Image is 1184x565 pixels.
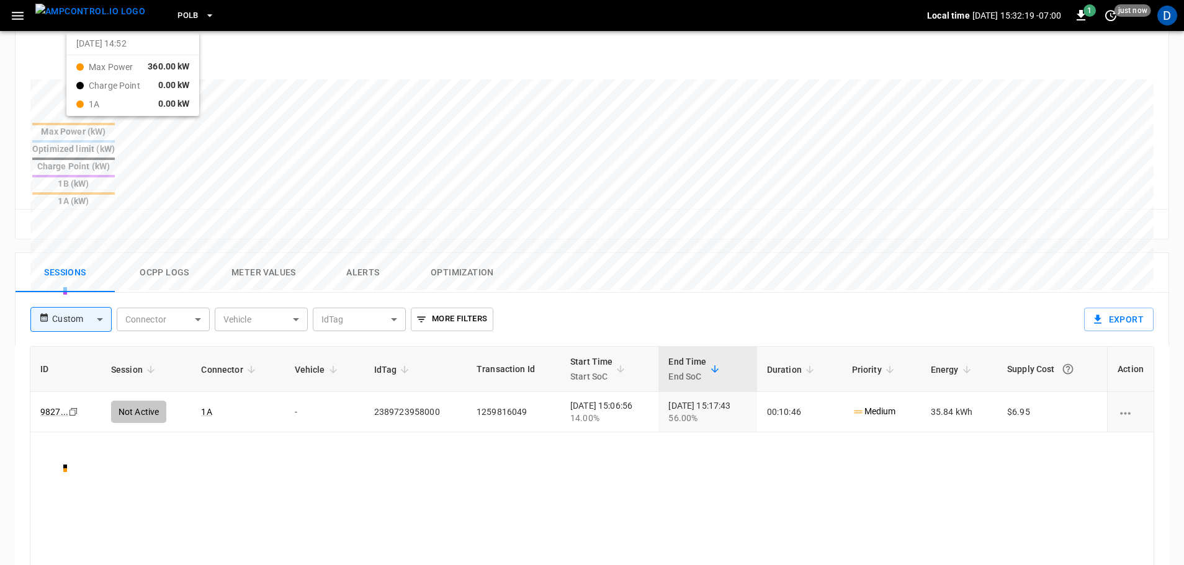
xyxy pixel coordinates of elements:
[1107,347,1154,392] th: Action
[767,362,818,377] span: Duration
[852,362,898,377] span: Priority
[177,9,199,23] span: PoLB
[30,347,1154,432] table: sessions table
[927,9,970,22] p: Local time
[111,362,159,377] span: Session
[35,4,145,19] img: ampcontrol.io logo
[467,347,560,392] th: Transaction Id
[668,354,722,384] span: End TimeEnd SoC
[374,362,413,377] span: IdTag
[214,253,313,293] button: Meter Values
[1114,4,1151,17] span: just now
[1101,6,1121,25] button: set refresh interval
[1007,358,1097,380] div: Supply Cost
[411,308,493,331] button: More Filters
[668,354,706,384] div: End Time
[295,362,341,377] span: Vehicle
[1057,358,1079,380] button: The cost of your charging session based on your supply rates
[201,362,259,377] span: Connector
[30,347,101,392] th: ID
[668,369,706,384] p: End SoC
[115,253,214,293] button: Ocpp logs
[972,9,1061,22] p: [DATE] 15:32:19 -07:00
[16,253,115,293] button: Sessions
[313,253,413,293] button: Alerts
[570,369,613,384] p: Start SoC
[931,362,975,377] span: Energy
[1084,308,1154,331] button: Export
[173,4,220,28] button: PoLB
[570,354,613,384] div: Start Time
[52,308,111,331] div: Custom
[413,253,512,293] button: Optimization
[1157,6,1177,25] div: profile-icon
[1118,406,1144,418] div: charging session options
[570,354,629,384] span: Start TimeStart SoC
[1083,4,1096,17] span: 1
